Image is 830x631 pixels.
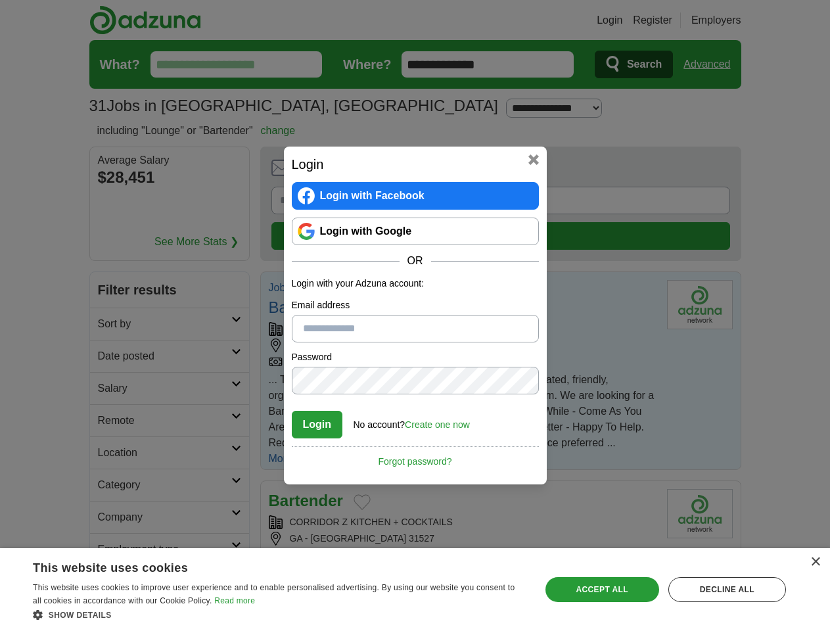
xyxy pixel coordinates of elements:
a: Login with Google [292,218,539,245]
h2: Login [292,154,539,174]
span: This website uses cookies to improve user experience and to enable personalised advertising. By u... [33,583,515,605]
button: Login [292,411,343,438]
label: Password [292,350,539,364]
div: This website uses cookies [33,556,492,576]
div: Accept all [545,577,659,602]
a: Forgot password? [292,446,539,469]
label: Email address [292,298,539,312]
p: Login with your Adzuna account: [292,277,539,291]
div: Decline all [668,577,786,602]
div: No account? [354,410,470,432]
a: Read more, opens a new window [214,596,255,605]
div: Close [810,557,820,567]
div: Show details [33,608,525,621]
a: Create one now [405,419,470,430]
a: Login with Facebook [292,182,539,210]
span: Show details [49,611,112,620]
span: OR [400,253,431,269]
